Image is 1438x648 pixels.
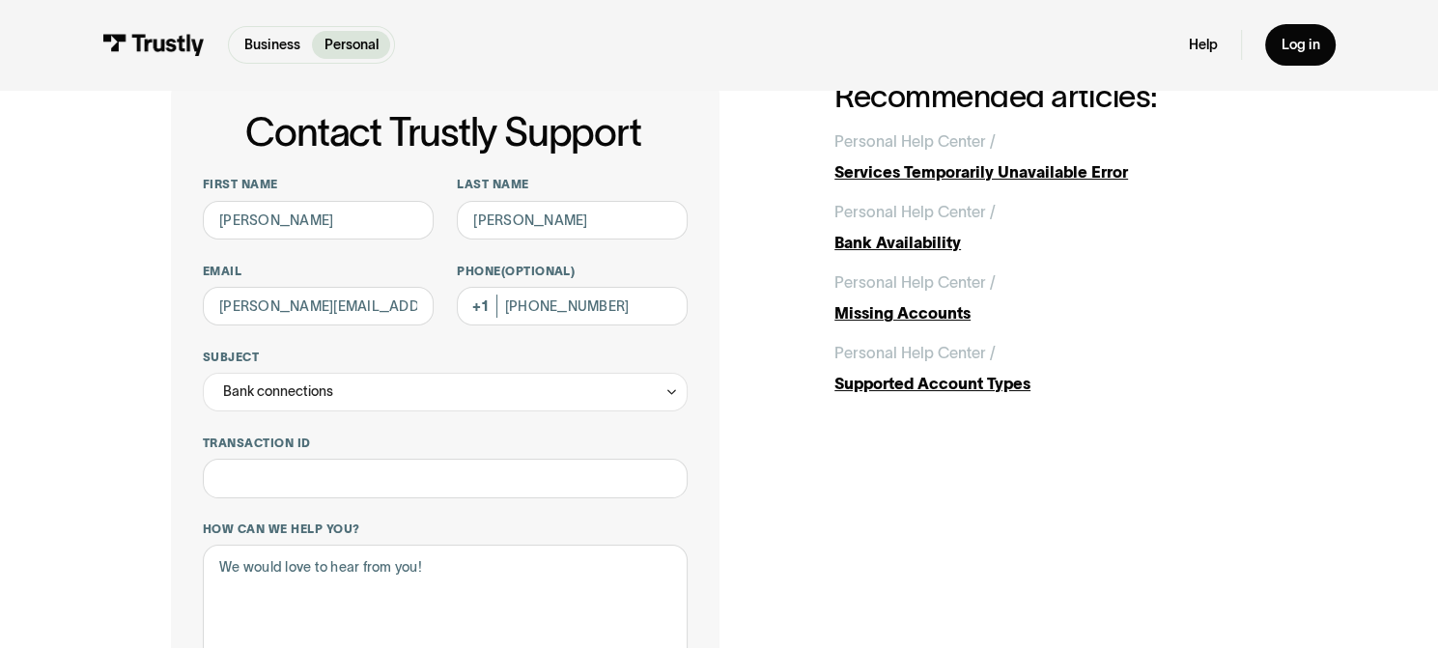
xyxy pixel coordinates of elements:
p: Business [244,35,300,55]
span: (Optional) [501,265,576,277]
label: Last name [457,177,688,192]
div: Bank Availability [834,231,1267,254]
input: Howard [457,201,688,240]
h2: Recommended articles: [834,79,1267,114]
div: Supported Account Types [834,372,1267,395]
input: alex@mail.com [203,287,434,326]
img: Trustly Logo [102,34,204,55]
h1: Contact Trustly Support [199,111,688,155]
label: Phone [457,264,688,279]
div: Personal Help Center / [834,270,996,294]
a: Personal Help Center /Missing Accounts [834,270,1267,325]
div: Bank connections [223,380,333,403]
div: Personal Help Center / [834,129,996,153]
label: Transaction ID [203,436,688,451]
a: Personal Help Center /Bank Availability [834,200,1267,255]
div: Services Temporarily Unavailable Error [834,160,1267,183]
label: Subject [203,350,688,365]
label: Email [203,264,434,279]
a: Personal Help Center /Supported Account Types [834,341,1267,396]
a: Business [233,31,312,59]
a: Log in [1265,24,1335,66]
div: Personal Help Center / [834,200,996,223]
label: How can we help you? [203,521,688,537]
div: Log in [1281,36,1319,53]
input: Alex [203,201,434,240]
div: Bank connections [203,373,688,412]
a: Help [1189,36,1218,53]
div: Personal Help Center / [834,341,996,364]
a: Personal [312,31,389,59]
a: Personal Help Center /Services Temporarily Unavailable Error [834,129,1267,184]
div: Missing Accounts [834,301,1267,324]
input: (555) 555-5555 [457,287,688,326]
label: First name [203,177,434,192]
p: Personal [324,35,379,55]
